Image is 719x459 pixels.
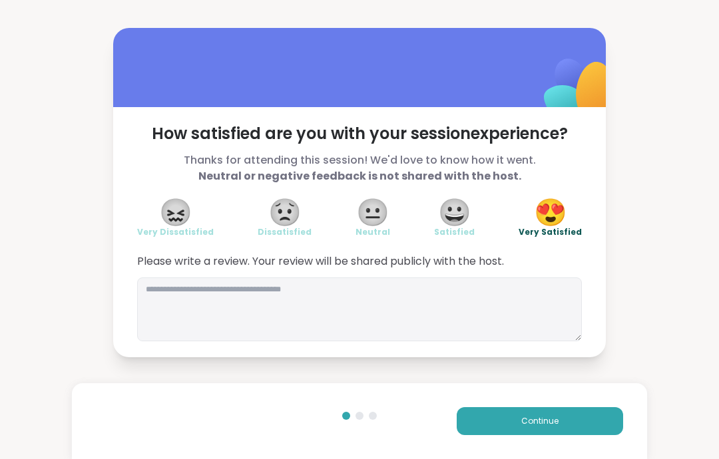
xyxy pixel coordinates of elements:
[356,200,389,224] span: 😐
[198,168,521,184] b: Neutral or negative feedback is not shared with the host.
[268,200,302,224] span: 😟
[521,415,559,427] span: Continue
[137,152,582,184] span: Thanks for attending this session! We'd love to know how it went.
[137,123,582,144] span: How satisfied are you with your session experience?
[159,200,192,224] span: 😖
[258,227,312,237] span: Dissatisfied
[137,227,214,237] span: Very Dissatisfied
[137,253,582,269] span: Please write a review. Your review will be shared publicly with the host.
[356,227,390,237] span: Neutral
[513,24,645,156] img: ShareWell Logomark
[434,227,475,237] span: Satisfied
[519,227,582,237] span: Very Satisfied
[534,200,567,224] span: 😍
[438,200,471,224] span: 😀
[457,407,623,435] button: Continue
